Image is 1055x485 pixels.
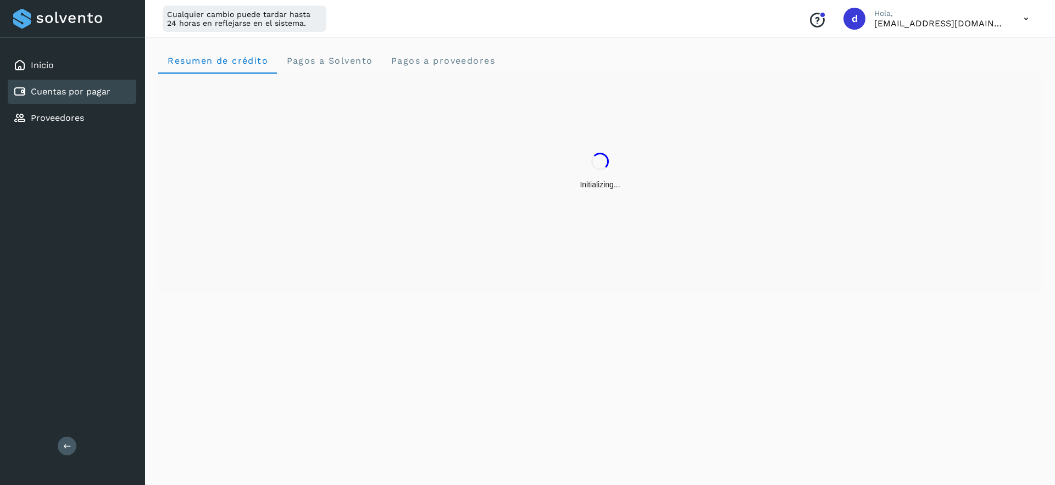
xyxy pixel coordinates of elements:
[390,55,495,66] span: Pagos a proveedores
[874,9,1006,18] p: Hola,
[163,5,326,32] div: Cualquier cambio puede tardar hasta 24 horas en reflejarse en el sistema.
[8,53,136,77] div: Inicio
[167,55,268,66] span: Resumen de crédito
[874,18,1006,29] p: diego@cubbo.com
[286,55,373,66] span: Pagos a Solvento
[8,106,136,130] div: Proveedores
[31,86,110,97] a: Cuentas por pagar
[31,60,54,70] a: Inicio
[8,80,136,104] div: Cuentas por pagar
[31,113,84,123] a: Proveedores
